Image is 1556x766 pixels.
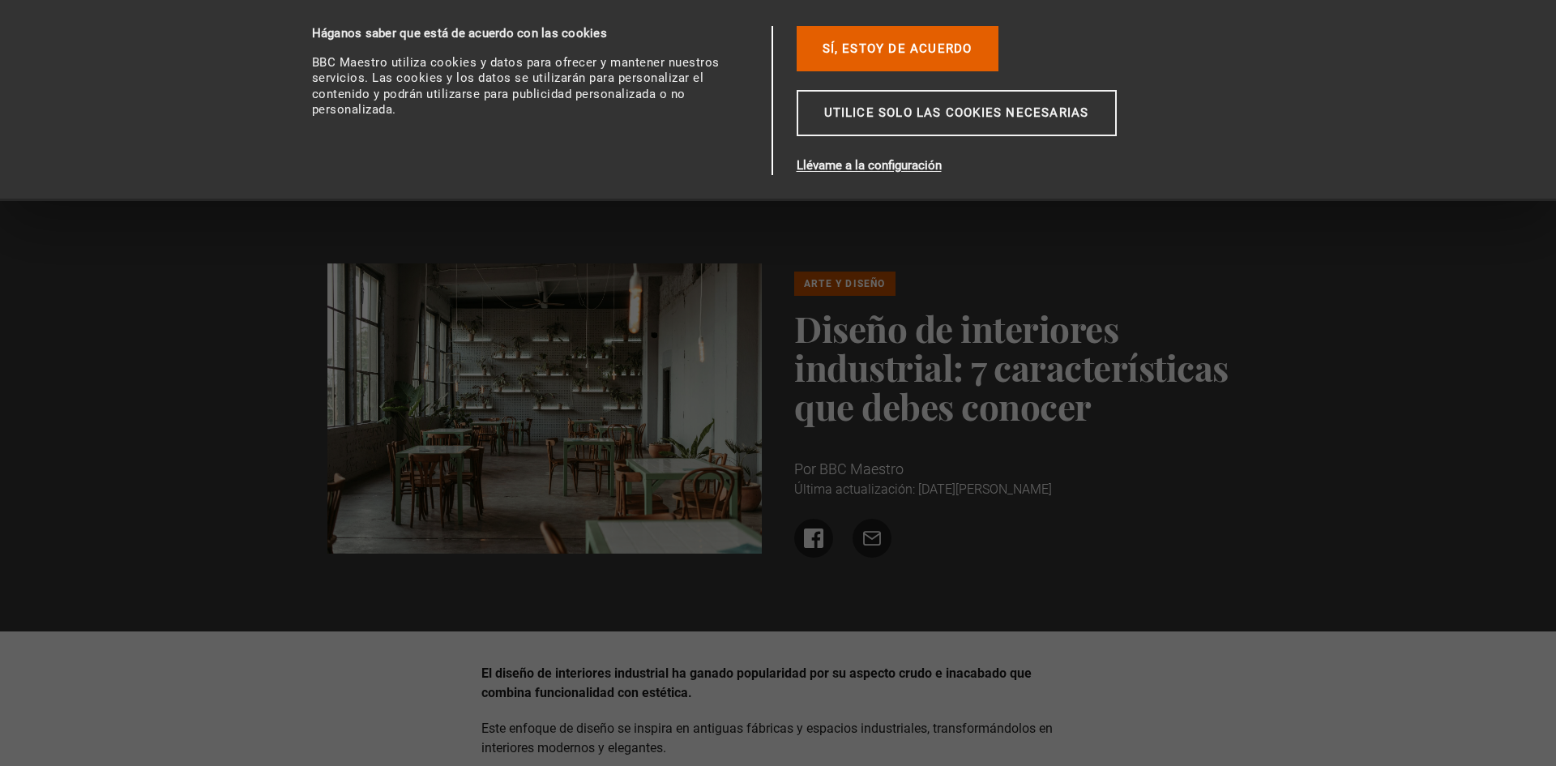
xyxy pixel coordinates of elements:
[823,41,972,56] font: Sí, estoy de acuerdo
[794,460,816,477] font: Por
[797,158,942,173] font: Llévame a la configuración
[794,272,896,296] a: Arte y diseño
[481,665,1032,700] font: El diseño de interiores industrial ha ganado popularidad por su aspecto crudo e inacabado que com...
[797,26,998,71] button: Sí, estoy de acuerdo
[312,26,607,41] font: Háganos saber que está de acuerdo con las cookies
[819,460,904,477] font: BBC Maestro
[794,481,1052,497] font: Última actualización: [DATE][PERSON_NAME]
[804,278,886,289] font: Arte y diseño
[794,304,1229,430] font: Diseño de interiores industrial: 7 características que debes conocer
[824,105,1089,120] font: Utilice solo las cookies necesarias
[797,90,1117,136] button: Utilice solo las cookies necesarias
[312,55,720,118] font: BBC Maestro utiliza cookies y datos para ofrecer y mantener nuestros servicios. Las cookies y los...
[797,156,1257,175] button: Llévame a la configuración
[481,721,1053,755] font: Este enfoque de diseño se inspira en antiguas fábricas y espacios industriales, transformándolos ...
